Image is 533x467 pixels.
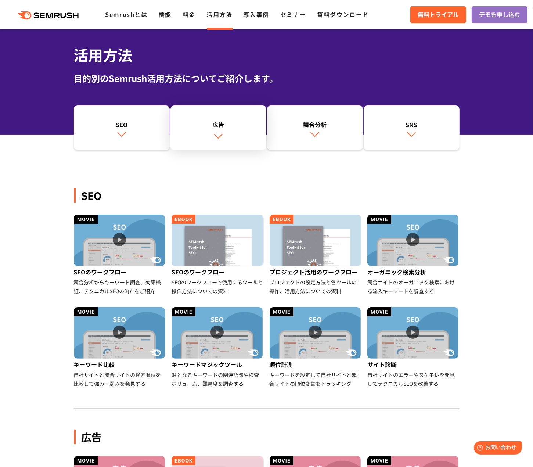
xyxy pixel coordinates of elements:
div: 目的別のSemrush活用方法についてご紹介します。 [74,72,460,85]
div: SEOのワークフロー [74,266,166,278]
div: SEO [78,120,166,129]
div: 広告 [74,430,460,444]
h1: 活用方法 [74,44,460,66]
a: SEOのワークフロー SEOのワークフローで使用するツールと操作方法についての資料 [172,215,264,295]
div: キーワードマジックツール [172,359,264,370]
div: オーガニック検索分析 [367,266,460,278]
a: 無料トライアル [410,6,466,23]
div: サイト診断 [367,359,460,370]
div: SNS [367,120,456,129]
a: 順位計測 キーワードを設定して自社サイトと競合サイトの順位変動をトラッキング [270,307,362,388]
div: 順位計測 [270,359,362,370]
div: SEOのワークフロー [172,266,264,278]
a: キーワード比較 自社サイトと競合サイトの検索順位を比較して強み・弱みを発見する [74,307,166,388]
a: デモを申し込む [472,6,527,23]
div: 自社サイトと競合サイトの検索順位を比較して強み・弱みを発見する [74,370,166,388]
div: 広告 [174,120,263,129]
iframe: Help widget launcher [468,438,525,459]
div: 軸となるキーワードの関連語句や検索ボリューム、難易度を調査する [172,370,264,388]
a: サイト診断 自社サイトのエラーやヌケモレを発見してテクニカルSEOを改善する [367,307,460,388]
div: SEOのワークフローで使用するツールと操作方法についての資料 [172,278,264,295]
a: キーワードマジックツール 軸となるキーワードの関連語句や検索ボリューム、難易度を調査する [172,307,264,388]
a: SNS [364,105,460,150]
a: 導入事例 [244,10,269,19]
div: 競合サイトのオーガニック検索における流入キーワードを調査する [367,278,460,295]
a: 活用方法 [206,10,232,19]
a: SEO [74,105,170,150]
a: 料金 [183,10,195,19]
a: Semrushとは [105,10,147,19]
div: 競合分析からキーワード調査、効果検証、テクニカルSEOの流れをご紹介 [74,278,166,295]
div: プロジェクトの設定方法と各ツールの操作、活用方法についての資料 [270,278,362,295]
div: 自社サイトのエラーやヌケモレを発見してテクニカルSEOを改善する [367,370,460,388]
div: キーワードを設定して自社サイトと競合サイトの順位変動をトラッキング [270,370,362,388]
div: プロジェクト活用のワークフロー [270,266,362,278]
a: セミナー [280,10,306,19]
a: 資料ダウンロード [317,10,369,19]
span: 無料トライアル [418,10,459,19]
a: 機能 [159,10,172,19]
a: プロジェクト活用のワークフロー プロジェクトの設定方法と各ツールの操作、活用方法についての資料 [270,215,362,295]
a: 広告 [170,105,266,150]
div: SEO [74,188,460,203]
a: 競合分析 [267,105,363,150]
span: デモを申し込む [479,10,520,19]
a: SEOのワークフロー 競合分析からキーワード調査、効果検証、テクニカルSEOの流れをご紹介 [74,215,166,295]
div: キーワード比較 [74,359,166,370]
a: オーガニック検索分析 競合サイトのオーガニック検索における流入キーワードを調査する [367,215,460,295]
div: 競合分析 [271,120,359,129]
